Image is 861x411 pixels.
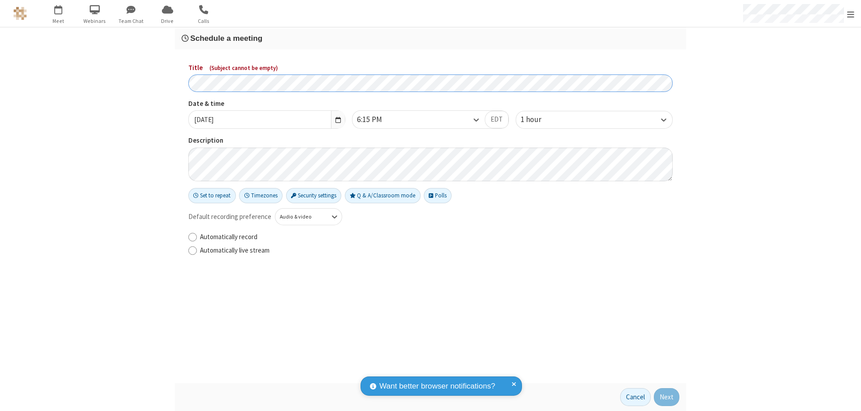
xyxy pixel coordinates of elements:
label: Title [188,63,673,73]
button: Security settings [286,188,342,203]
div: Audio & video [280,213,322,221]
label: Description [188,136,673,146]
span: Want better browser notifications? [379,380,495,392]
label: Date & time [188,99,345,109]
img: QA Selenium DO NOT DELETE OR CHANGE [13,7,27,20]
span: ( Subject cannot be empty ) [209,64,278,72]
button: Q & A/Classroom mode [345,188,421,203]
button: Next [654,388,679,406]
button: Set to repeat [188,188,236,203]
button: Cancel [620,388,651,406]
button: EDT [485,111,509,129]
span: Webinars [78,17,112,25]
iframe: Chat [839,388,854,405]
button: Timezones [239,188,283,203]
div: 6:15 PM [357,114,397,126]
span: Default recording preference [188,212,271,222]
span: Team Chat [114,17,148,25]
label: Automatically record [200,232,673,242]
span: Drive [151,17,184,25]
span: Calls [187,17,221,25]
button: Polls [424,188,452,203]
div: 1 hour [521,114,557,126]
span: Schedule a meeting [190,34,262,43]
label: Automatically live stream [200,245,673,256]
span: Meet [42,17,75,25]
